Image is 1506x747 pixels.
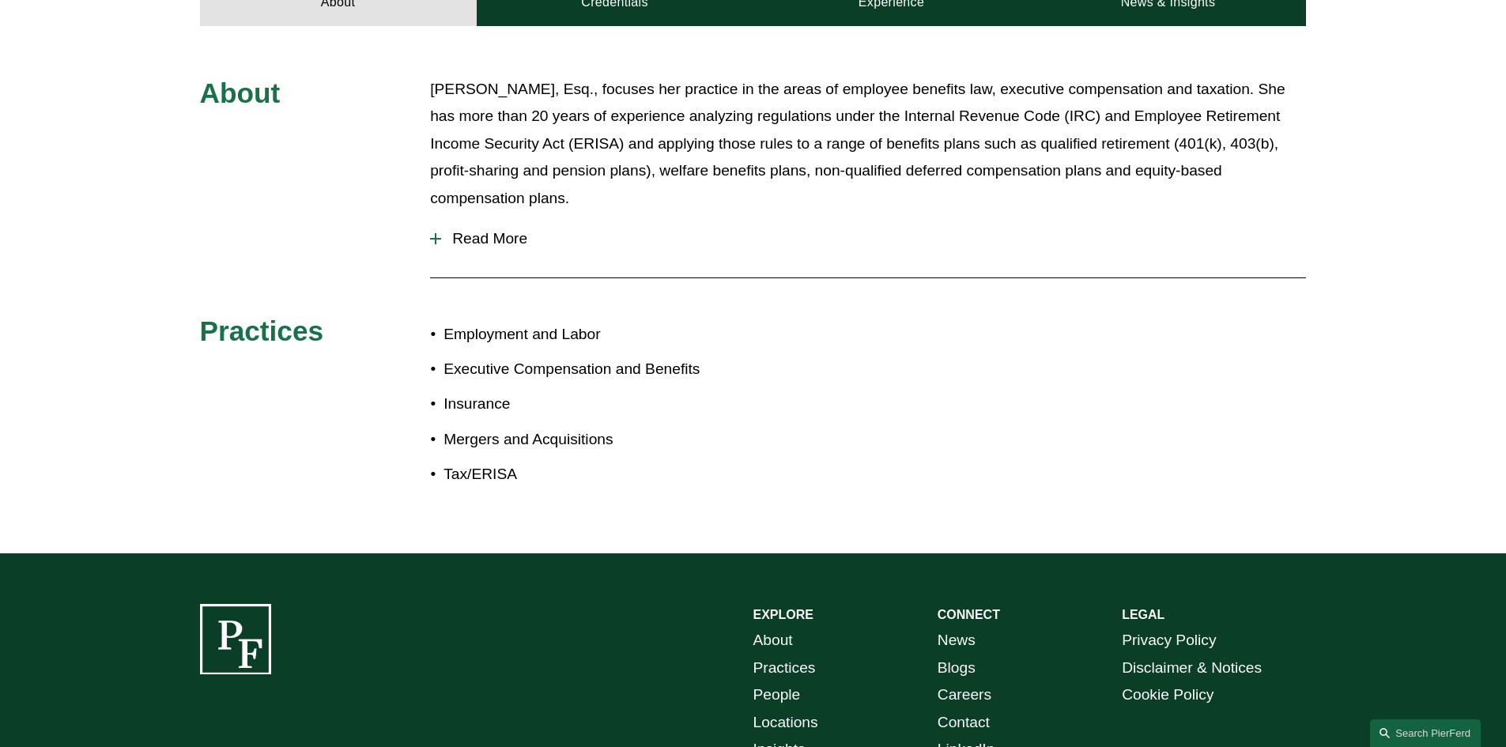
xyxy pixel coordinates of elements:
[1122,681,1213,709] a: Cookie Policy
[1122,627,1216,655] a: Privacy Policy
[443,426,753,454] p: Mergers and Acquisitions
[938,681,991,709] a: Careers
[753,655,816,682] a: Practices
[441,230,1306,247] span: Read More
[753,681,801,709] a: People
[200,315,324,346] span: Practices
[938,709,990,737] a: Contact
[430,218,1306,259] button: Read More
[753,608,813,621] strong: EXPLORE
[1370,719,1481,747] a: Search this site
[443,321,753,349] p: Employment and Labor
[938,627,976,655] a: News
[443,461,753,489] p: Tax/ERISA
[200,77,281,108] span: About
[430,76,1306,213] p: [PERSON_NAME], Esq., focuses her practice in the areas of employee benefits law, executive compen...
[753,709,818,737] a: Locations
[1122,608,1164,621] strong: LEGAL
[938,608,1000,621] strong: CONNECT
[443,356,753,383] p: Executive Compensation and Benefits
[1122,655,1262,682] a: Disclaimer & Notices
[753,627,793,655] a: About
[443,390,753,418] p: Insurance
[938,655,976,682] a: Blogs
